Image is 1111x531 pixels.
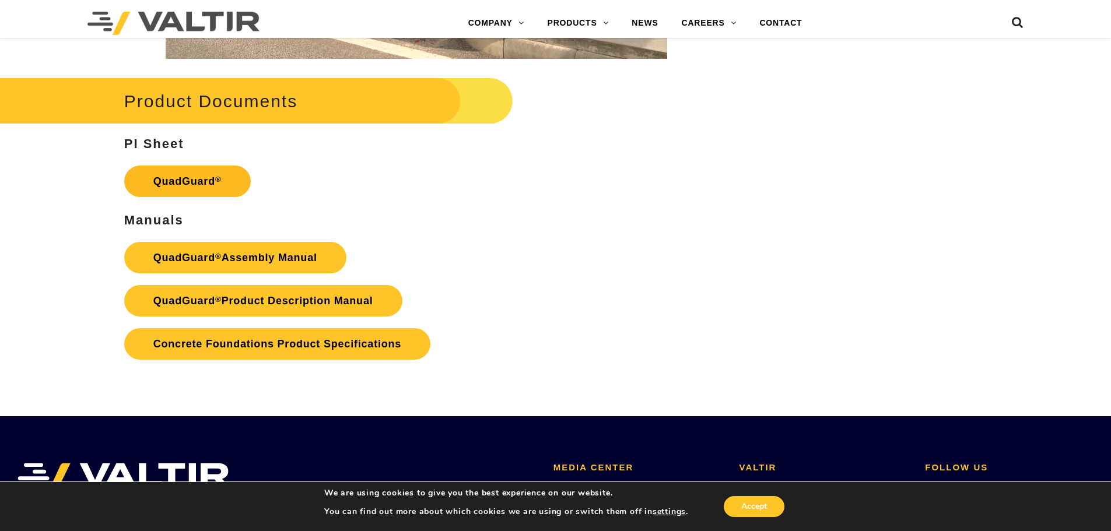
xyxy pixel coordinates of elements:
[536,12,621,35] a: PRODUCTS
[124,166,251,197] a: QuadGuard®
[124,213,184,227] strong: Manuals
[748,12,814,35] a: CONTACT
[653,507,686,517] button: settings
[124,328,430,360] a: Concrete Foundations Product Specifications
[670,12,748,35] a: CAREERS
[740,463,908,473] h2: VALTIR
[124,285,402,317] a: QuadGuard®Product Description Manual
[215,295,222,304] sup: ®
[324,488,688,498] p: We are using cookies to give you the best experience on our website.
[724,496,784,517] button: Accept
[457,12,536,35] a: COMPANY
[124,242,346,273] a: QuadGuard®Assembly Manual
[215,175,222,184] sup: ®
[324,507,688,517] p: You can find out more about which cookies we are using or switch them off in .
[17,463,229,492] img: VALTIR
[215,252,222,261] sup: ®
[925,463,1094,473] h2: FOLLOW US
[553,463,722,473] h2: MEDIA CENTER
[620,12,670,35] a: NEWS
[124,136,184,151] strong: PI Sheet
[87,12,260,35] img: Valtir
